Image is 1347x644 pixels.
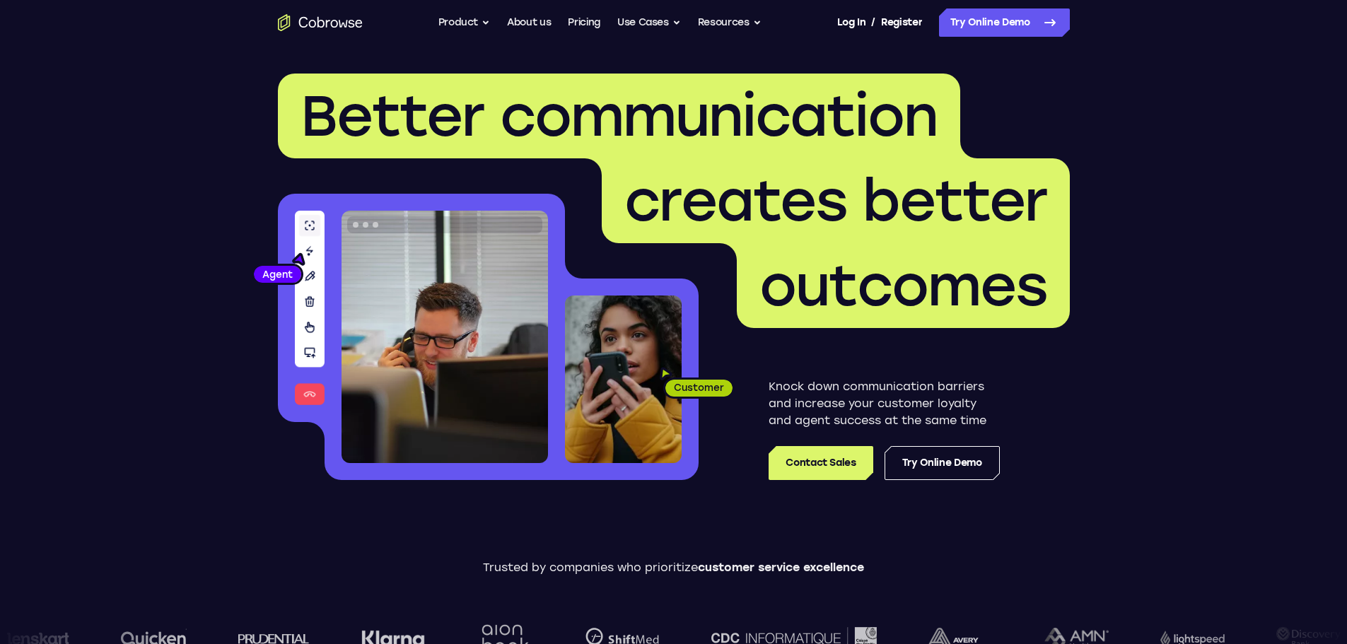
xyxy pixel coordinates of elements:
button: Use Cases [617,8,681,37]
img: A customer holding their phone [565,295,682,463]
button: Product [438,8,491,37]
button: Resources [698,8,762,37]
a: Try Online Demo [885,446,1000,480]
span: outcomes [759,252,1047,320]
span: Better communication [301,82,938,150]
a: Log In [837,8,865,37]
span: customer service excellence [698,561,864,574]
a: Contact Sales [769,446,873,480]
img: prudential [238,633,310,644]
a: Go to the home page [278,14,363,31]
a: Try Online Demo [939,8,1070,37]
img: A customer support agent talking on the phone [342,211,548,463]
span: / [871,14,875,31]
a: Pricing [568,8,600,37]
a: About us [507,8,551,37]
span: creates better [624,167,1047,235]
p: Knock down communication barriers and increase your customer loyalty and agent success at the sam... [769,378,1000,429]
a: Register [881,8,922,37]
